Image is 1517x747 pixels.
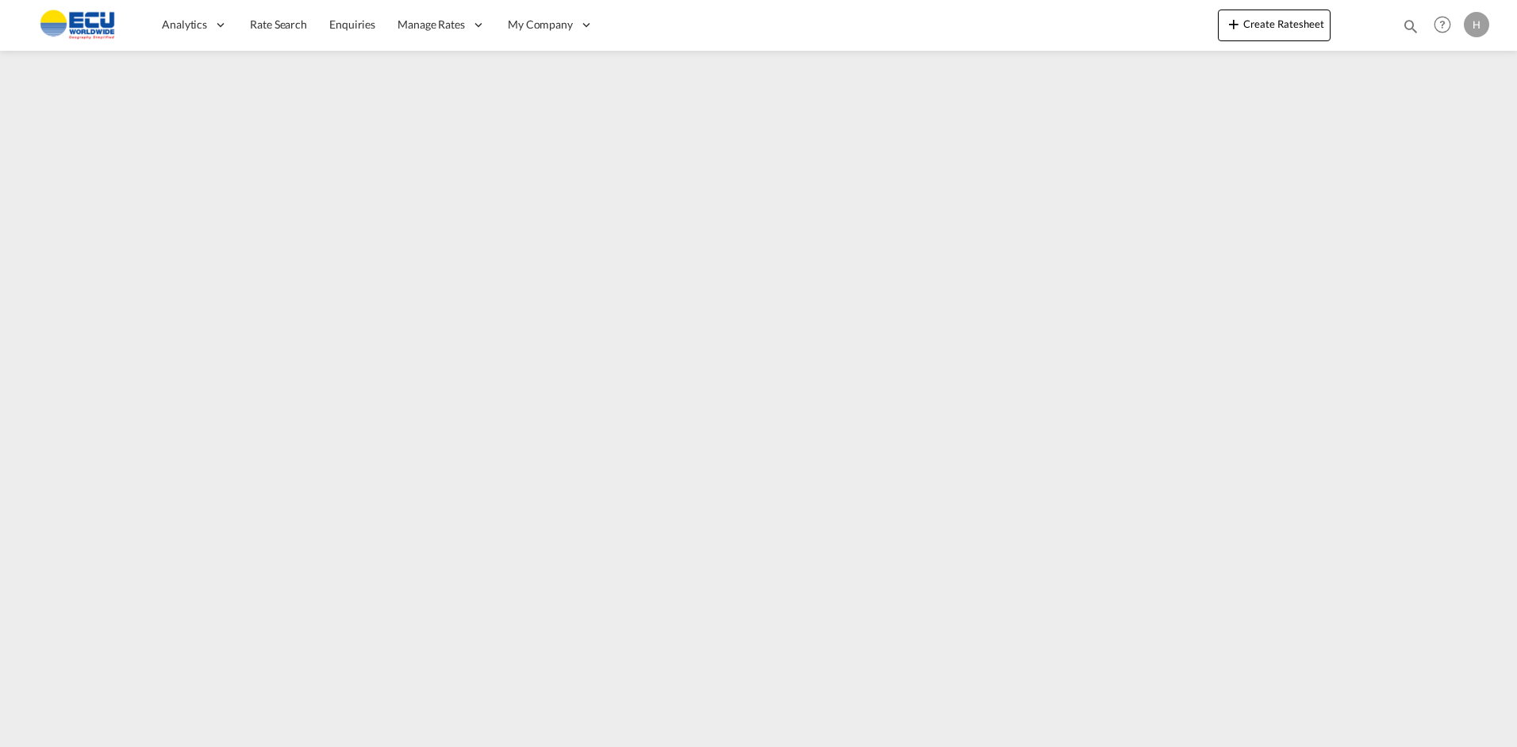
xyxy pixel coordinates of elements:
div: H [1464,12,1489,37]
span: Rate Search [250,17,307,31]
md-icon: icon-magnify [1402,17,1419,35]
div: Help [1429,11,1464,40]
div: icon-magnify [1402,17,1419,41]
button: icon-plus 400-fgCreate Ratesheet [1218,10,1331,41]
span: Manage Rates [397,17,465,33]
span: Enquiries [329,17,375,31]
img: 6cccb1402a9411edb762cf9624ab9cda.png [24,7,131,43]
iframe: Chat [12,664,67,723]
span: Help [1429,11,1456,38]
md-icon: icon-plus 400-fg [1224,14,1243,33]
span: Analytics [162,17,207,33]
span: My Company [508,17,573,33]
